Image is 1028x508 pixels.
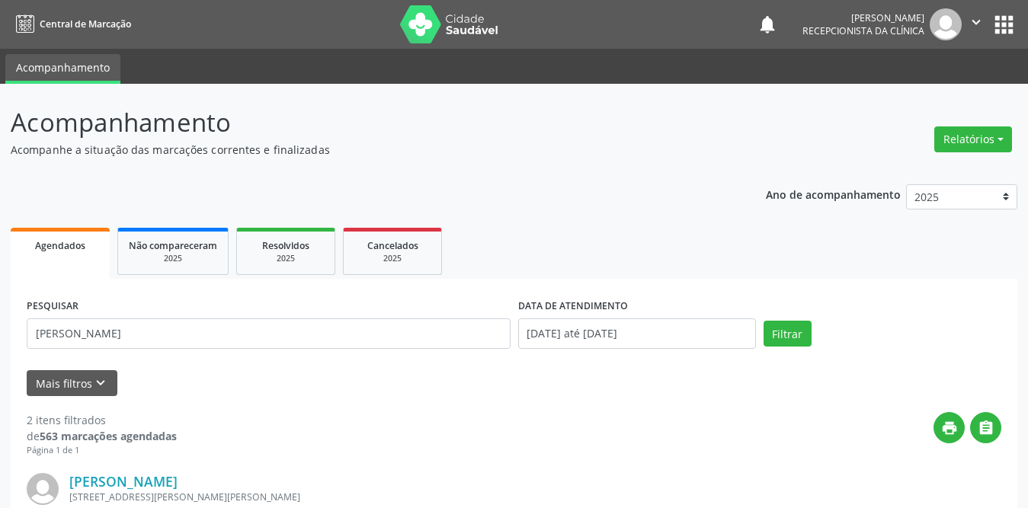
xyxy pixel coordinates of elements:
[11,104,716,142] p: Acompanhamento
[991,11,1017,38] button: apps
[766,184,901,203] p: Ano de acompanhamento
[69,490,544,503] div: [STREET_ADDRESS][PERSON_NAME][PERSON_NAME]
[934,412,965,443] button: print
[40,18,131,30] span: Central de Marcação
[934,126,1012,152] button: Relatórios
[5,54,120,84] a: Acompanhamento
[27,370,117,397] button: Mais filtroskeyboard_arrow_down
[930,8,962,40] img: img
[27,428,177,444] div: de
[968,14,985,30] i: 
[978,420,994,436] i: 
[27,412,177,428] div: 2 itens filtrados
[518,318,756,349] input: Selecione um intervalo
[92,375,109,391] i: keyboard_arrow_down
[962,8,991,40] button: 
[11,11,131,37] a: Central de Marcação
[27,444,177,457] div: Página 1 de 1
[69,473,178,490] a: [PERSON_NAME]
[518,295,628,318] label: DATA DE ATENDIMENTO
[11,142,716,158] p: Acompanhe a situação das marcações correntes e finalizadas
[757,14,778,35] button: notifications
[802,24,924,37] span: Recepcionista da clínica
[367,239,418,252] span: Cancelados
[970,412,1001,443] button: 
[354,253,431,264] div: 2025
[40,429,177,443] strong: 563 marcações agendadas
[27,318,511,349] input: Nome, CNS
[129,239,217,252] span: Não compareceram
[27,295,78,318] label: PESQUISAR
[35,239,85,252] span: Agendados
[262,239,309,252] span: Resolvidos
[129,253,217,264] div: 2025
[941,420,958,436] i: print
[248,253,324,264] div: 2025
[802,11,924,24] div: [PERSON_NAME]
[764,321,812,347] button: Filtrar
[27,473,59,505] img: img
